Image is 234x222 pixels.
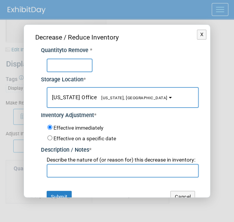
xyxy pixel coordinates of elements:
[41,108,199,120] div: Inventory Adjustment
[52,94,168,100] span: [US_STATE] Office
[170,191,195,203] button: Cancel
[47,87,199,108] button: [US_STATE] Office[US_STATE], [GEOGRAPHIC_DATA]
[62,47,88,54] span: to Remove
[41,143,199,154] div: Description / Notes
[47,157,195,163] span: Describe the nature of (or reason for) this decrease in inventory:
[97,95,168,100] span: [US_STATE], [GEOGRAPHIC_DATA]
[41,72,199,84] div: Storage Location
[47,191,72,203] button: Submit
[41,47,199,55] div: Quantity
[53,124,104,132] label: Effective immediately
[197,30,206,40] button: X
[53,135,116,141] label: Effective on a specific date
[35,33,119,41] span: Decrease / Reduce Inventory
